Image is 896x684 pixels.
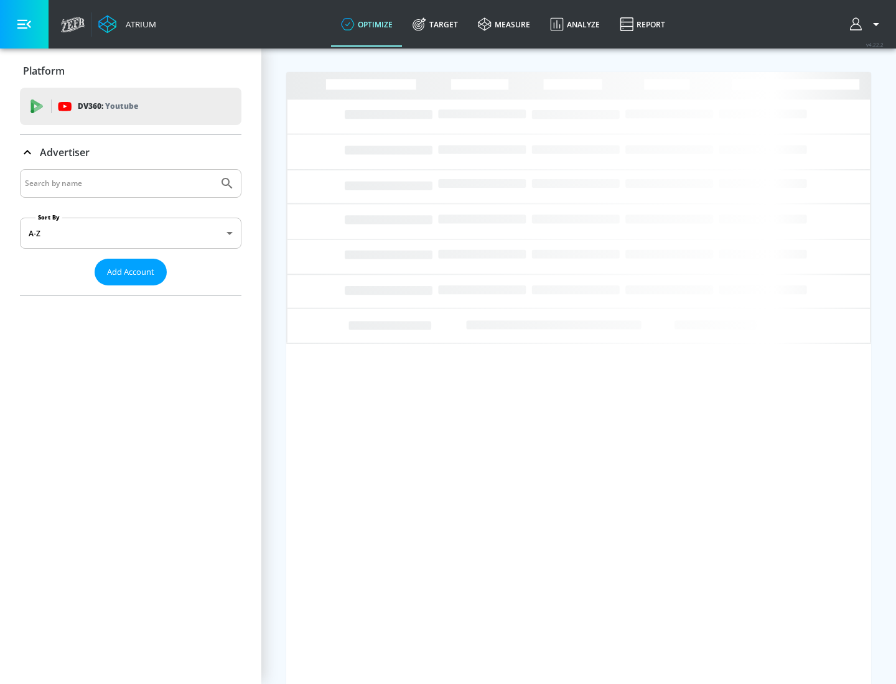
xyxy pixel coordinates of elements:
div: Advertiser [20,135,241,170]
span: v 4.22.2 [866,41,884,48]
p: Advertiser [40,146,90,159]
div: Advertiser [20,169,241,295]
button: Add Account [95,259,167,285]
input: Search by name [25,175,213,192]
div: DV360: Youtube [20,88,241,125]
a: optimize [331,2,403,47]
nav: list of Advertiser [20,285,241,295]
div: Platform [20,53,241,88]
a: Target [403,2,468,47]
a: measure [468,2,540,47]
a: Atrium [98,15,156,34]
a: Analyze [540,2,610,47]
p: Youtube [105,99,138,113]
div: Atrium [121,19,156,30]
p: DV360: [78,99,138,113]
div: A-Z [20,218,241,249]
span: Add Account [107,265,154,279]
label: Sort By [35,213,62,221]
a: Report [610,2,675,47]
p: Platform [23,64,65,78]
